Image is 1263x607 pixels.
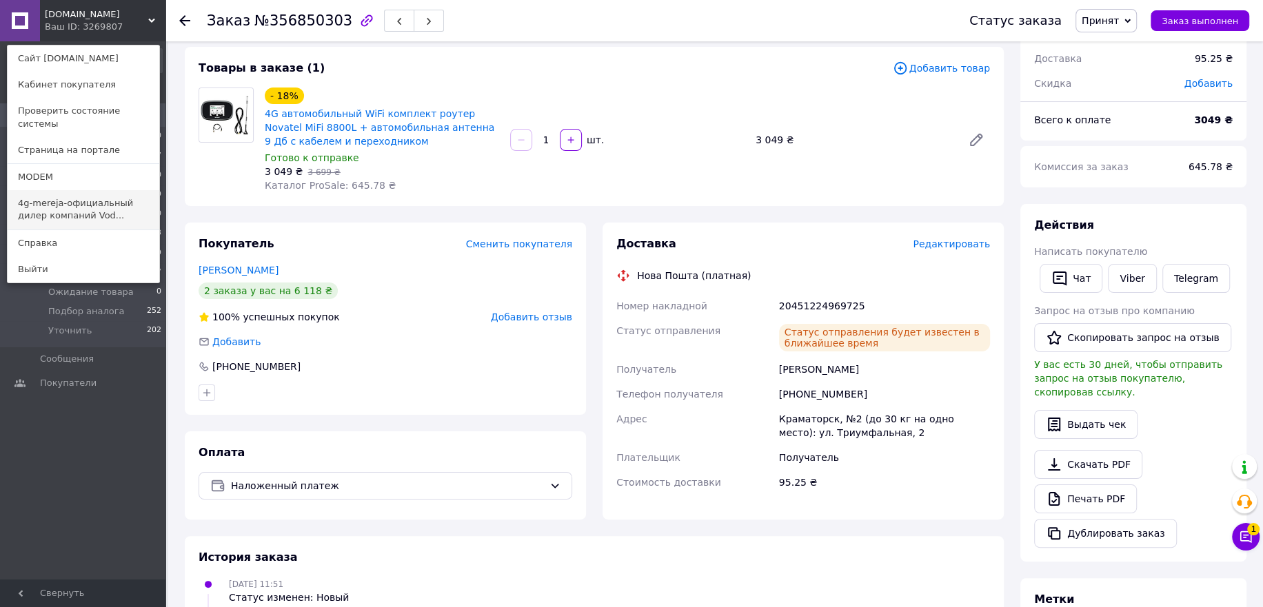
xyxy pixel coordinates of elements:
span: Скидка [1034,78,1071,89]
button: Дублировать заказ [1034,519,1177,548]
div: Ваш ID: 3269807 [45,21,103,33]
span: 645.78 ₴ [1189,161,1233,172]
button: Заказ выполнен [1151,10,1249,31]
span: Каталог ProSale: 645.78 ₴ [265,180,396,191]
span: У вас есть 30 дней, чтобы отправить запрос на отзыв покупателю, скопировав ссылку. [1034,359,1222,398]
a: Скачать PDF [1034,450,1142,479]
span: 3 699 ₴ [307,167,340,177]
span: Уточнить [48,325,92,337]
span: Сменить покупателя [466,238,572,249]
a: 4g-mereja-официальный дилер компаний Vod... [8,190,159,229]
span: Статус отправления [616,325,720,336]
div: - 18% [265,88,304,104]
div: успешных покупок [199,310,340,324]
span: Подбор аналога [48,305,125,318]
span: Оплата [199,446,245,459]
span: Заказ [207,12,250,29]
span: Готово к отправке [265,152,359,163]
a: [PERSON_NAME] [199,265,279,276]
a: 4G автомобильный WiFi комплект роутер Novatel MiFi 8800L + автомобильная антенна 9 Дб с кабелем и... [265,108,494,147]
span: Номер накладной [616,300,707,311]
span: История заказа [199,551,298,564]
button: Выдать чек [1034,410,1138,439]
a: Кабинет покупателя [8,72,159,98]
span: №356850303 [254,12,352,29]
span: 0 [156,286,161,298]
span: Стоимость доставки [616,477,721,488]
div: [PHONE_NUMBER] [211,360,302,373]
div: 95.25 ₴ [1186,43,1241,74]
div: Нова Пошта (платная) [634,269,754,282]
span: Принят [1082,15,1119,26]
span: Всего к оплате [1034,114,1111,125]
a: Справка [8,230,159,256]
a: Выйти [8,256,159,282]
div: Получатель [776,445,993,470]
span: Действия [1034,218,1094,232]
span: Плательщик [616,452,680,463]
span: za5aya.com [45,8,148,21]
span: Адрес [616,413,647,424]
div: [PHONE_NUMBER] [776,382,993,407]
button: Чат с покупателем1 [1232,523,1260,551]
a: Telegram [1162,264,1230,293]
b: 3049 ₴ [1194,114,1233,125]
div: Статус изменен: Новый [229,590,349,604]
span: Доставка [616,237,676,250]
div: 2 заказа у вас на 6 118 ₴ [199,282,338,299]
span: Добавить отзыв [491,311,572,322]
span: Телефон получателя [616,389,723,400]
span: 3 049 ₴ [265,166,303,177]
span: Редактировать [913,238,990,249]
span: 1 [1247,523,1260,535]
div: Вернуться назад [179,14,190,28]
span: Добавить [212,336,261,347]
span: Покупатель [199,237,274,250]
div: 20451224969725 [776,294,993,318]
button: Скопировать запрос на отзыв [1034,323,1231,352]
div: Статус заказа [969,14,1062,28]
span: Добавить [1184,78,1233,89]
a: Редактировать [962,126,990,154]
a: Печать PDF [1034,484,1137,513]
div: 3 049 ₴ [750,130,957,150]
span: Ожидание товара [48,286,134,298]
div: 95.25 ₴ [776,470,993,495]
span: Написать покупателю [1034,246,1147,257]
div: Статус отправления будет известен в ближайшее время [779,324,990,351]
div: Краматорск, №2 (до 30 кг на одно место): ул. Триумфальная, 2 [776,407,993,445]
a: MODEM [8,164,159,190]
span: Покупатели [40,377,97,389]
span: 100% [212,311,240,322]
span: Комиссия за заказ [1034,161,1129,172]
div: шт. [583,133,605,147]
span: Сообщения [40,353,94,365]
span: Запрос на отзыв про компанию [1034,305,1195,316]
span: [DATE] 11:51 [229,579,283,589]
span: Заказ выполнен [1162,16,1238,26]
a: Страница на портале [8,137,159,163]
a: Viber [1108,264,1156,293]
span: Добавить товар [893,61,990,76]
span: 202 [147,325,161,337]
span: Получатель [616,364,676,375]
a: Проверить состояние системы [8,98,159,136]
a: Сайт [DOMAIN_NAME] [8,45,159,72]
img: 4G автомобильный WiFi комплект роутер Novatel MiFi 8800L + автомобильная антенна 9 Дб с кабелем и... [199,88,253,142]
span: Товары в заказе (1) [199,61,325,74]
button: Чат [1040,264,1102,293]
div: [PERSON_NAME] [776,357,993,382]
span: Наложенный платеж [231,478,544,493]
span: 252 [147,305,161,318]
span: Доставка [1034,53,1082,64]
span: Метки [1034,593,1074,606]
